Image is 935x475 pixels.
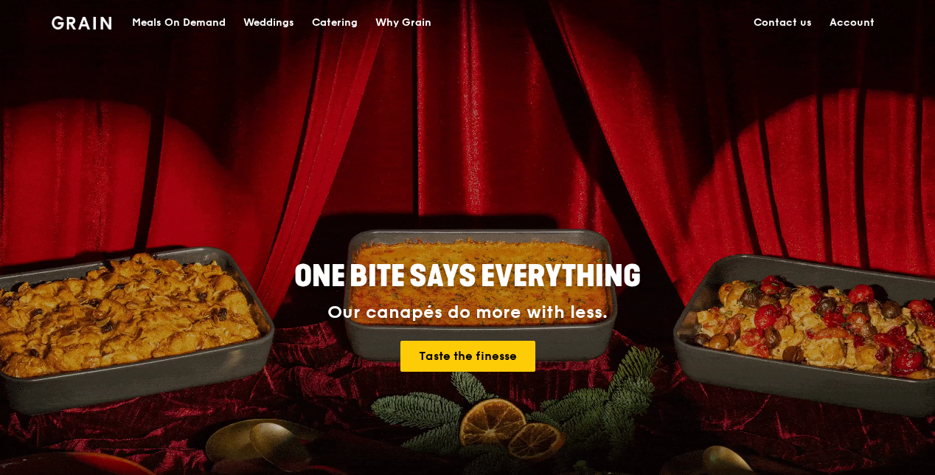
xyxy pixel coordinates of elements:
div: Weddings [243,1,294,45]
div: Why Grain [375,1,431,45]
div: Our canapés do more with less. [202,302,733,323]
a: Taste the finesse [400,341,535,372]
div: Catering [312,1,358,45]
a: Weddings [234,1,303,45]
span: ONE BITE SAYS EVERYTHING [294,259,641,294]
div: Meals On Demand [132,1,226,45]
a: Account [821,1,883,45]
a: Why Grain [366,1,440,45]
a: Catering [303,1,366,45]
img: Grain [52,16,111,30]
a: Contact us [745,1,821,45]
